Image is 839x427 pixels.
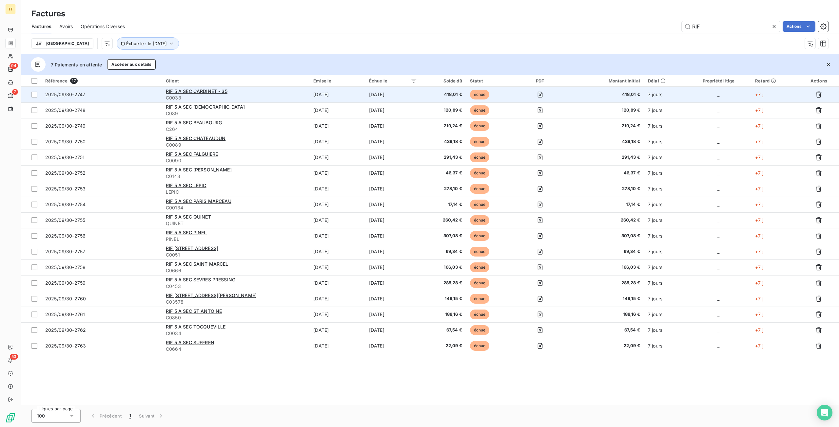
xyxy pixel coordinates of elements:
[644,87,686,102] td: 7 jours
[470,278,490,288] span: échue
[717,170,719,176] span: _
[644,259,686,275] td: 7 jours
[470,78,510,83] div: Statut
[783,21,815,32] button: Actions
[425,201,462,208] span: 17,14 €
[365,275,421,291] td: [DATE]
[309,275,365,291] td: [DATE]
[166,330,305,337] span: C0034
[425,233,462,239] span: 307,08 €
[45,186,86,191] span: 2025/09/30-2753
[755,249,763,254] span: +7 j
[166,78,305,83] div: Client
[166,340,214,345] span: RIF 5 A SEC SUFFREN
[755,202,763,207] span: +7 j
[59,23,73,30] span: Avoirs
[644,134,686,150] td: 7 jours
[570,280,640,286] span: 285,28 €
[755,327,763,333] span: +7 j
[425,327,462,333] span: 67,54 €
[166,142,305,148] span: C0089
[470,168,490,178] span: échue
[10,354,18,360] span: 53
[166,198,231,204] span: RIF 5 A SEC PARIS MARCEAU
[570,264,640,271] span: 166,03 €
[644,118,686,134] td: 7 jours
[755,186,763,191] span: +7 j
[309,118,365,134] td: [DATE]
[365,102,421,118] td: [DATE]
[166,88,227,94] span: RIF 5 A SEC CARDINET - 35
[755,92,763,97] span: +7 j
[425,186,462,192] span: 278,10 €
[717,154,719,160] span: _
[309,102,365,118] td: [DATE]
[682,21,780,32] input: Rechercher
[86,409,126,423] button: Précédent
[309,181,365,197] td: [DATE]
[644,212,686,228] td: 7 jours
[717,311,719,317] span: _
[166,173,305,180] span: C0143
[5,413,16,423] img: Logo LeanPay
[166,183,206,188] span: RIF 5 A SEC LEPIC
[425,264,462,271] span: 166,03 €
[309,212,365,228] td: [DATE]
[470,200,490,209] span: échue
[755,296,763,301] span: +7 j
[470,184,490,194] span: échue
[117,37,179,50] button: Échue le : le [DATE]
[45,170,86,176] span: 2025/09/30-2752
[425,248,462,255] span: 69,34 €
[31,38,93,49] button: [GEOGRAPHIC_DATA]
[309,259,365,275] td: [DATE]
[309,307,365,322] td: [DATE]
[570,78,640,83] div: Montant initial
[166,205,305,211] span: C00134
[470,262,490,272] span: échue
[755,170,763,176] span: +7 j
[425,107,462,114] span: 120,89 €
[166,261,228,267] span: RIF 5 A SEC SAINT MARCEL
[309,87,365,102] td: [DATE]
[166,236,305,242] span: PINEL
[717,264,719,270] span: _
[309,322,365,338] td: [DATE]
[425,91,462,98] span: 418,01 €
[309,228,365,244] td: [DATE]
[5,4,16,14] div: TT
[309,291,365,307] td: [DATE]
[309,338,365,354] td: [DATE]
[166,104,245,110] span: RIF 5 A SEC [DEMOGRAPHIC_DATA]
[365,322,421,338] td: [DATE]
[45,327,86,333] span: 2025/09/30-2762
[126,409,135,423] button: 1
[45,280,86,286] span: 2025/09/30-2759
[717,186,719,191] span: _
[166,157,305,164] span: C0090
[570,295,640,302] span: 149,15 €
[12,89,18,95] span: 7
[70,78,77,84] span: 17
[570,154,640,161] span: 291,43 €
[166,346,305,352] span: C0664
[365,197,421,212] td: [DATE]
[717,123,719,129] span: _
[570,91,640,98] span: 418,01 €
[644,228,686,244] td: 7 jours
[425,154,462,161] span: 291,43 €
[45,92,85,97] span: 2025/09/30-2747
[365,338,421,354] td: [DATE]
[470,341,490,351] span: échue
[817,405,832,420] div: Open Intercom Messenger
[717,343,719,348] span: _
[166,324,225,329] span: RIF 5 A SEC TOCQUEVILLE
[755,343,763,348] span: +7 j
[365,291,421,307] td: [DATE]
[31,23,51,30] span: Factures
[570,138,640,145] span: 439,18 €
[470,90,490,99] span: échue
[45,311,85,317] span: 2025/09/30-2761
[644,322,686,338] td: 7 jours
[470,105,490,115] span: échue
